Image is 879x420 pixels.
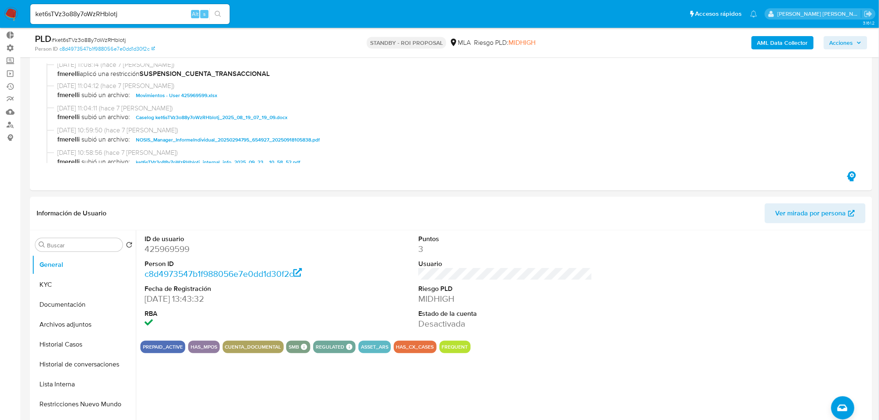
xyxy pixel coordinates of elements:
h1: Información de Usuario [37,209,106,217]
button: Acciones [824,36,867,49]
span: Riesgo PLD: [474,38,535,47]
button: Historial de conversaciones [32,354,136,374]
dd: 425969599 [145,243,319,255]
a: c8d4973547b1f988056e7e0dd1d30f2c [145,268,302,280]
span: Ver mirada por persona [776,203,846,223]
p: roberto.munoz@mercadolibre.com [778,10,862,18]
dd: Desactivada [418,318,592,330]
a: Salir [864,10,873,18]
button: search-icon [209,8,226,20]
b: PLD [35,32,52,45]
span: 3.161.2 [863,20,875,26]
dt: Estado de la cuenta [418,309,592,318]
input: Buscar [47,242,119,249]
button: Ver mirada por persona [765,203,866,223]
button: Buscar [39,242,45,248]
button: General [32,255,136,275]
span: Alt [192,10,199,18]
input: Buscar usuario o caso... [30,9,230,20]
p: STANDBY - ROI PROPOSAL [367,37,446,49]
dt: RBA [145,309,319,318]
dt: Fecha de Registración [145,284,319,293]
button: Archivos adjuntos [32,315,136,335]
button: KYC [32,275,136,295]
button: Documentación [32,295,136,315]
dd: MIDHIGH [418,293,592,305]
span: # ket6sTVz3o88y7oWzRHblotj [52,36,126,44]
dt: Riesgo PLD [418,284,592,293]
b: AML Data Collector [757,36,808,49]
a: c8d4973547b1f988056e7e0dd1d30f2c [59,45,155,53]
button: Volver al orden por defecto [126,242,133,251]
span: Acciones [830,36,853,49]
dt: Puntos [418,234,592,244]
dt: ID de usuario [145,234,319,244]
button: Lista Interna [32,374,136,394]
dt: Person ID [145,259,319,269]
button: Restricciones Nuevo Mundo [32,394,136,414]
dd: 3 [418,243,592,255]
dt: Usuario [418,259,592,269]
span: Accesos rápidos [695,10,742,18]
div: MLA [449,38,471,47]
span: s [203,10,206,18]
button: Historial Casos [32,335,136,354]
a: Notificaciones [750,10,757,17]
span: MIDHIGH [508,38,535,47]
b: Person ID [35,45,58,53]
button: AML Data Collector [751,36,814,49]
dd: [DATE] 13:43:32 [145,293,319,305]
